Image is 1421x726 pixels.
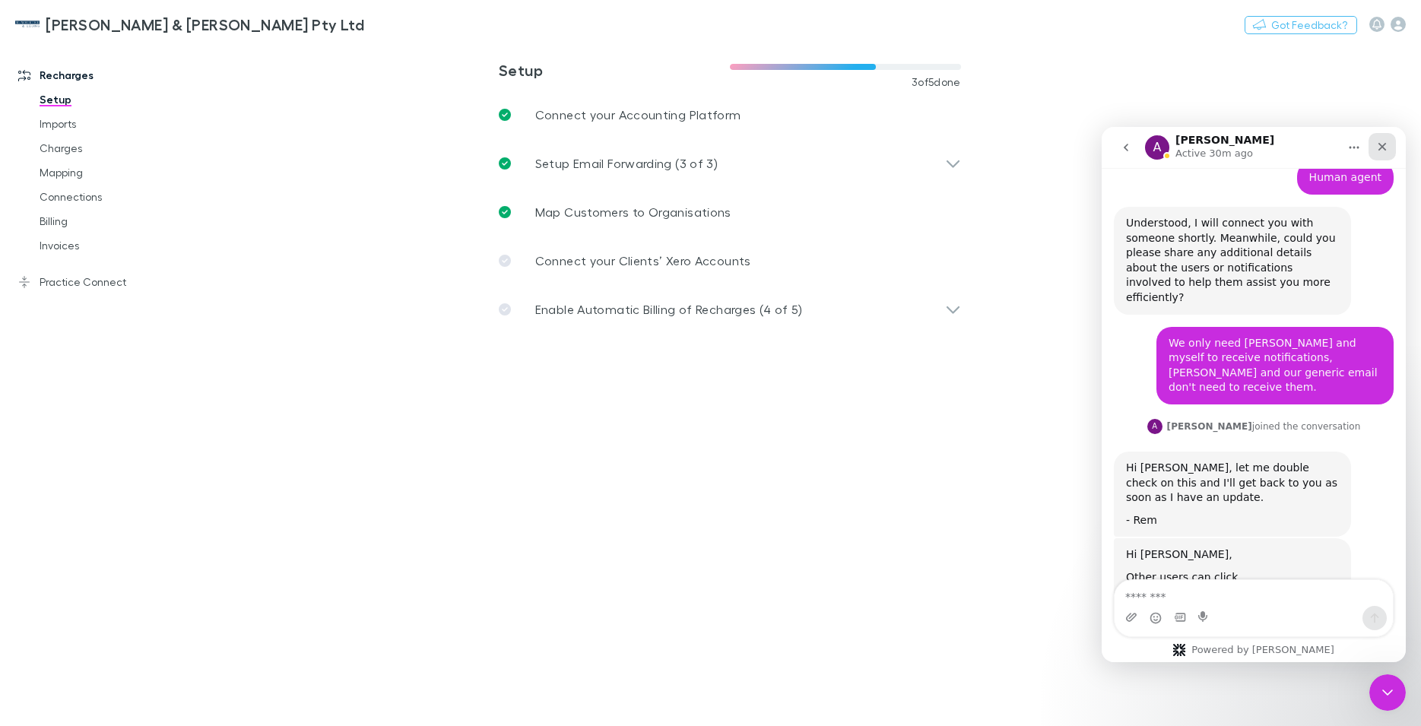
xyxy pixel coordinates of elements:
button: Gif picker [72,484,84,496]
a: Connections [24,185,207,209]
p: Connect your Clients’ Xero Accounts [535,252,751,270]
button: Start recording [97,484,109,496]
div: Setup Email Forwarding (3 of 3) [487,139,973,188]
p: Connect your Accounting Platform [535,106,741,124]
button: Got Feedback? [1245,16,1357,34]
iframe: Intercom live chat [1102,127,1406,662]
p: Enable Automatic Billing of Recharges (4 of 5) [535,300,803,319]
div: Enable Automatic Billing of Recharges (4 of 5) [487,285,973,334]
button: Emoji picker [48,485,60,497]
a: Practice Connect [3,270,207,294]
a: Charges [24,136,207,160]
a: Map Customers to Organisations [487,188,973,236]
div: Hi [PERSON_NAME],Other users can click theUnsubscribebutton in the emails they receive from us to... [12,411,249,601]
a: [PERSON_NAME] & [PERSON_NAME] Pty Ltd [6,6,373,43]
h3: [PERSON_NAME] & [PERSON_NAME] Pty Ltd [46,15,364,33]
div: Hi [PERSON_NAME], [24,420,237,436]
span: 3 of 5 done [912,76,961,88]
a: Mapping [24,160,207,185]
div: Alex says… [12,411,292,635]
a: Connect your Clients’ Xero Accounts [487,236,973,285]
img: McWhirter & Leong Pty Ltd's Logo [15,15,40,33]
a: Recharges [3,63,207,87]
a: Invoices [24,233,207,258]
p: Map Customers to Organisations [535,203,731,221]
iframe: Intercom live chat [1369,674,1406,711]
button: Upload attachment [24,484,36,496]
div: Other users can click the button in the emails they receive from us to stop getting notification ... [24,443,237,502]
p: Setup Email Forwarding (3 of 3) [535,154,718,173]
textarea: Message… [13,453,291,479]
button: Send a message… [261,479,285,503]
a: Connect your Accounting Platform [487,90,973,139]
a: Setup [24,87,207,112]
h3: Setup [499,61,730,79]
a: Billing [24,209,207,233]
a: Imports [24,112,207,136]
